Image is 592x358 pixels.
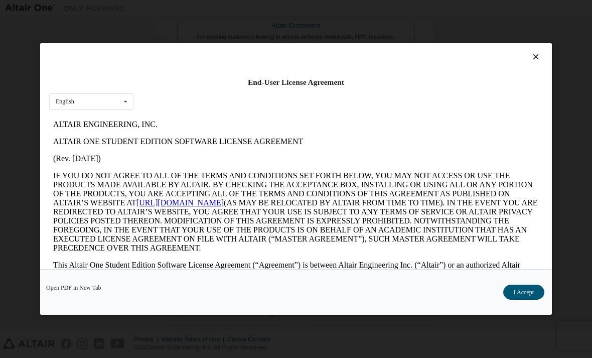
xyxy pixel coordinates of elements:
div: End-User License Agreement [49,77,543,87]
p: (Rev. [DATE]) [4,38,490,47]
div: English [56,98,74,104]
a: [URL][DOMAIN_NAME] [87,82,175,91]
p: ALTAIR ONE STUDENT EDITION SOFTWARE LICENSE AGREEMENT [4,21,490,30]
p: IF YOU DO NOT AGREE TO ALL OF THE TERMS AND CONDITIONS SET FORTH BELOW, YOU MAY NOT ACCESS OR USE... [4,55,490,137]
p: This Altair One Student Edition Software License Agreement (“Agreement”) is between Altair Engine... [4,145,490,190]
a: Open PDF in New Tab [46,285,101,291]
p: ALTAIR ENGINEERING, INC. [4,4,490,13]
button: I Accept [503,285,544,300]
